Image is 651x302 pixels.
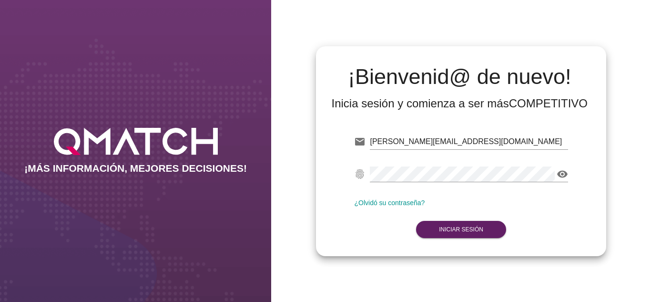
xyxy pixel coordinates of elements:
[331,96,588,111] div: Inicia sesión y comienza a ser más
[354,199,425,207] a: ¿Olvidó su contraseña?
[354,168,366,180] i: fingerprint
[331,65,588,88] h2: ¡Bienvenid@ de nuevo!
[439,226,483,233] strong: Iniciar Sesión
[24,163,247,174] h2: ¡MÁS INFORMACIÓN, MEJORES DECISIONES!
[509,97,588,110] strong: COMPETITIVO
[557,168,568,180] i: visibility
[354,136,366,147] i: email
[416,221,506,238] button: Iniciar Sesión
[370,134,568,149] input: E-mail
